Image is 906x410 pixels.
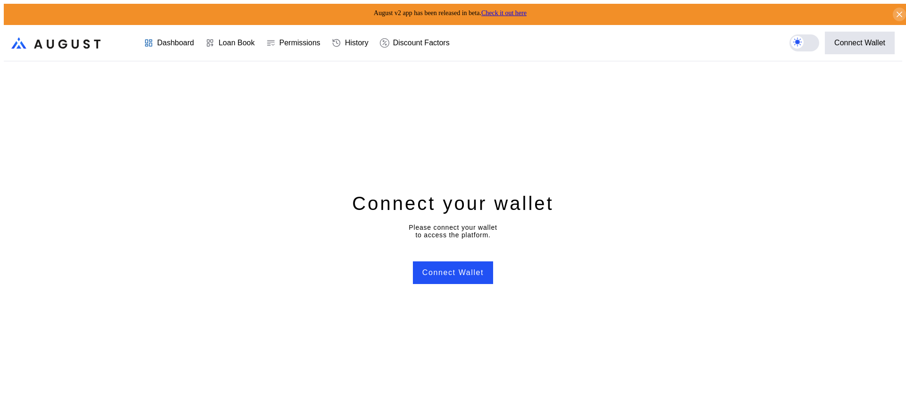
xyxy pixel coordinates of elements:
div: History [345,39,369,47]
div: Connect Wallet [834,39,885,47]
a: History [326,25,374,60]
button: Connect Wallet [413,261,493,284]
a: Permissions [260,25,326,60]
div: Permissions [279,39,320,47]
span: August v2 app has been released in beta. [374,9,527,17]
a: Dashboard [138,25,200,60]
div: Please connect your wallet to access the platform. [409,224,497,239]
div: Discount Factors [393,39,450,47]
div: Loan Book [218,39,255,47]
button: Connect Wallet [825,32,895,54]
div: Dashboard [157,39,194,47]
a: Discount Factors [374,25,455,60]
a: Loan Book [200,25,260,60]
a: Check it out here [481,9,527,17]
div: Connect your wallet [352,191,554,216]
